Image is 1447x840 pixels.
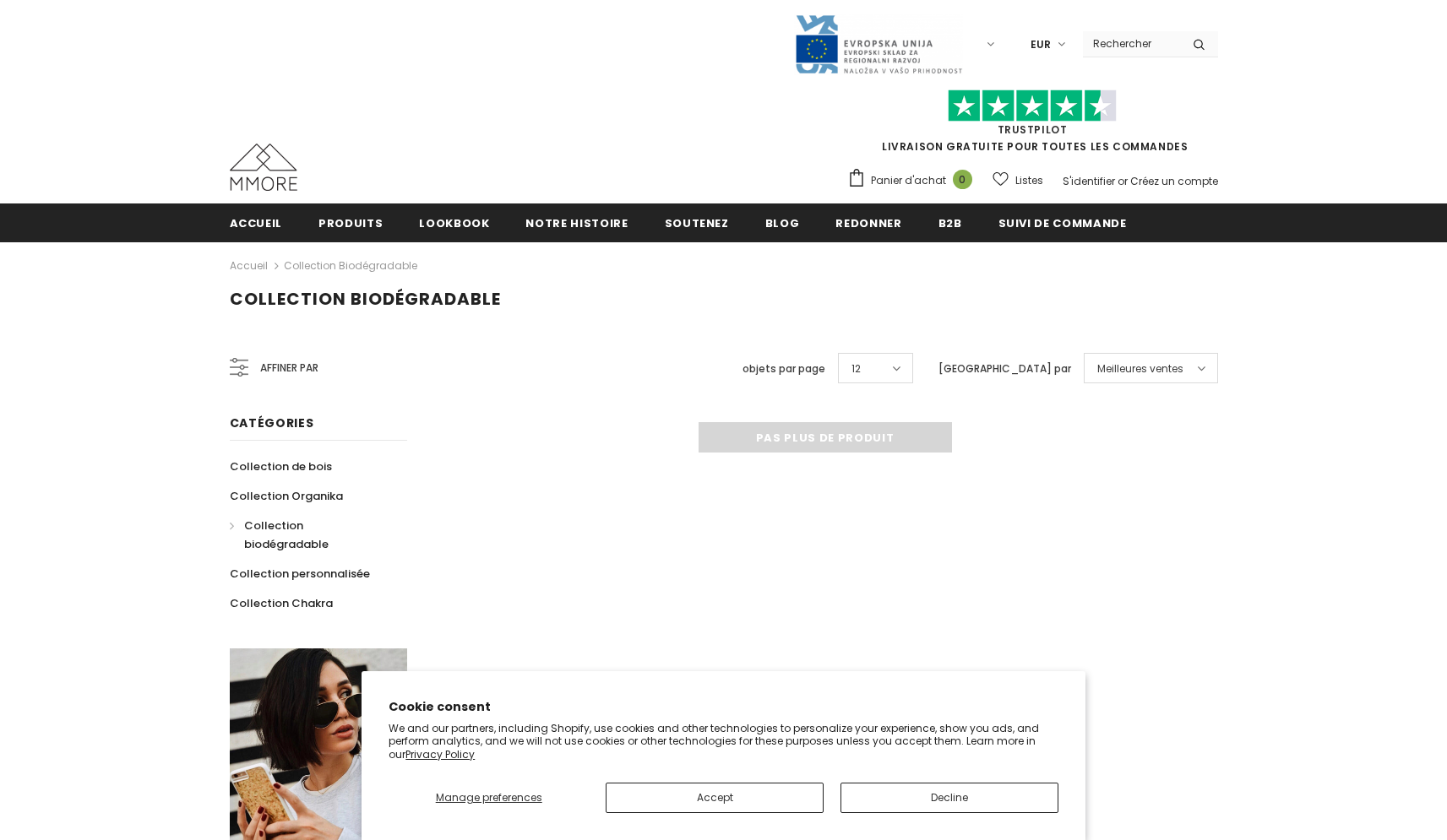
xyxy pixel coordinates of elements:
img: Faites confiance aux étoiles pilotes [948,89,1117,122]
a: Collection de bois [230,452,332,481]
span: Catégories [230,415,314,431]
a: Collection personnalisée [230,559,370,588]
a: Produits [318,203,383,241]
span: Redonner [835,215,901,231]
span: Produits [318,215,383,231]
a: Listes [993,165,1043,195]
a: Blog [765,203,800,241]
span: Affiner par [260,359,318,377]
span: Panier d'achat [871,172,946,189]
a: Lookbook [419,203,489,241]
span: Collection de bois [230,458,332,474]
a: Collection biodégradable [284,258,417,273]
a: Suivi de commande [998,203,1127,241]
span: EUR [1031,36,1051,53]
span: Collection biodégradable [230,287,501,311]
button: Manage preferences [389,783,589,813]
span: 0 [953,170,972,189]
a: Accueil [230,203,283,241]
a: Collection Organika [230,481,343,511]
span: Notre histoire [525,215,628,231]
span: Collection Organika [230,488,343,504]
span: Meilleures ventes [1097,360,1183,377]
a: Javni Razpis [794,36,963,51]
span: Manage preferences [436,790,542,805]
img: Javni Razpis [794,14,963,75]
span: soutenez [665,215,729,231]
input: Search Site [1083,31,1180,56]
span: Accueil [230,215,283,231]
a: Accueil [230,256,268,276]
span: B2B [938,215,962,231]
a: soutenez [665,203,729,241]
span: Collection personnalisée [230,566,370,582]
span: Lookbook [419,215,489,231]
a: Collection Chakra [230,588,333,618]
button: Accept [606,783,824,813]
span: 12 [851,360,861,377]
label: [GEOGRAPHIC_DATA] par [938,360,1071,377]
a: Collection biodégradable [230,511,389,559]
span: Blog [765,215,800,231]
a: Privacy Policy [405,747,475,761]
img: Cas MMORE [230,144,297,191]
a: Redonner [835,203,901,241]
a: S'identifier [1063,174,1115,188]
a: Créez un compte [1130,174,1218,188]
a: TrustPilot [998,122,1068,137]
button: Decline [840,783,1058,813]
span: Listes [1015,172,1043,189]
p: We and our partners, including Shopify, use cookies and other technologies to personalize your ex... [389,722,1058,761]
a: Panier d'achat 0 [847,168,981,193]
label: objets par page [743,360,825,377]
span: LIVRAISON GRATUITE POUR TOUTES LES COMMANDES [847,97,1218,154]
a: B2B [938,203,962,241]
span: Collection Chakra [230,595,333,611]
h2: Cookie consent [389,698,1058,716]
a: Notre histoire [525,203,628,241]
span: or [1118,174,1128,188]
span: Collection biodégradable [244,518,329,552]
span: Suivi de commande [998,215,1127,231]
